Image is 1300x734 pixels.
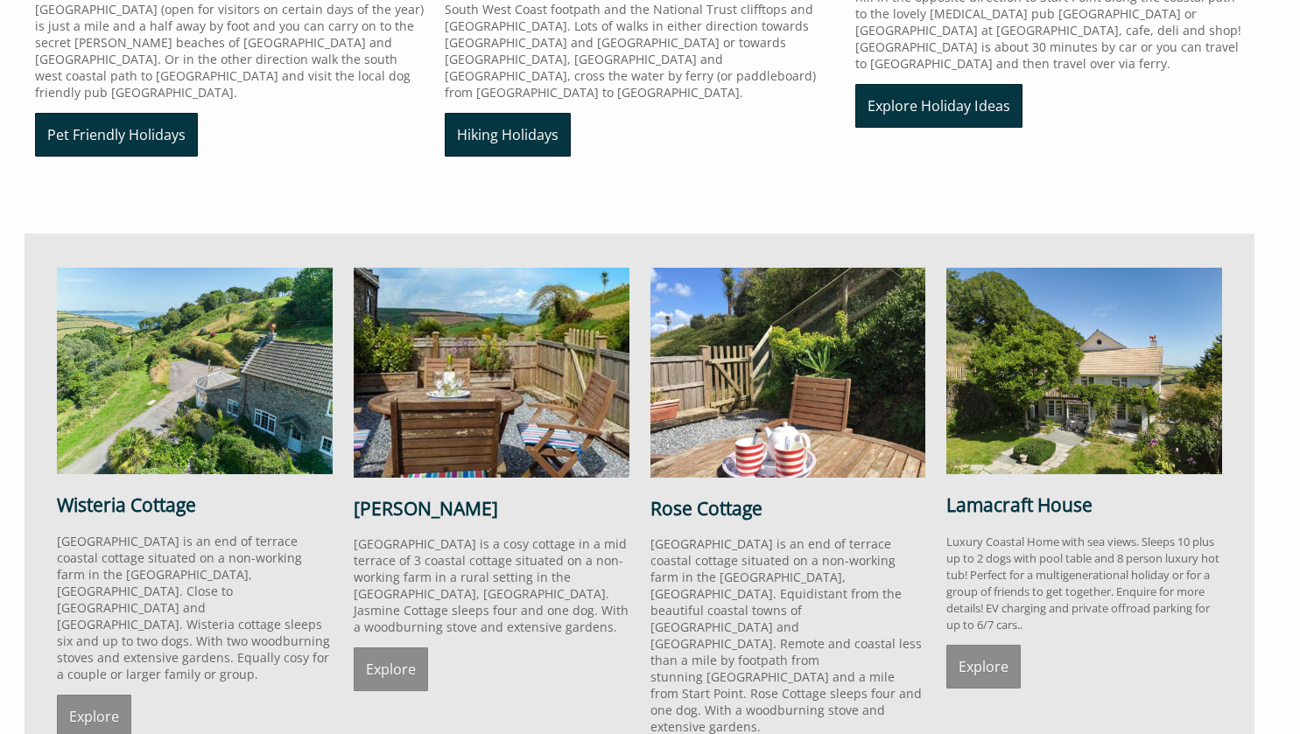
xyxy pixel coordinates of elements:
a: Explore [946,645,1021,689]
p: [GEOGRAPHIC_DATA] is a cosy cottage in a mid terrace of 3 coastal cottage situated on a non-worki... [354,535,629,635]
a: Rose Cottage [650,496,762,521]
a: Pet Friendly Holidays [35,113,198,157]
a: Hiking Holidays [445,113,571,157]
a: Explore [354,647,428,691]
a: [PERSON_NAME] [354,496,498,521]
span: Luxury Coastal Home with sea views. Sleeps 10 plus up to 2 dogs with pool table and 8 person luxu... [946,534,1219,633]
a: Explore Holiday Ideas [855,84,1022,128]
p: [GEOGRAPHIC_DATA] is an end of terrace coastal cottage situated on a non-working farm in the [GEO... [57,533,333,682]
a: Lamacraft House [946,493,1093,517]
a: Wisteria Cottage [57,493,196,517]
